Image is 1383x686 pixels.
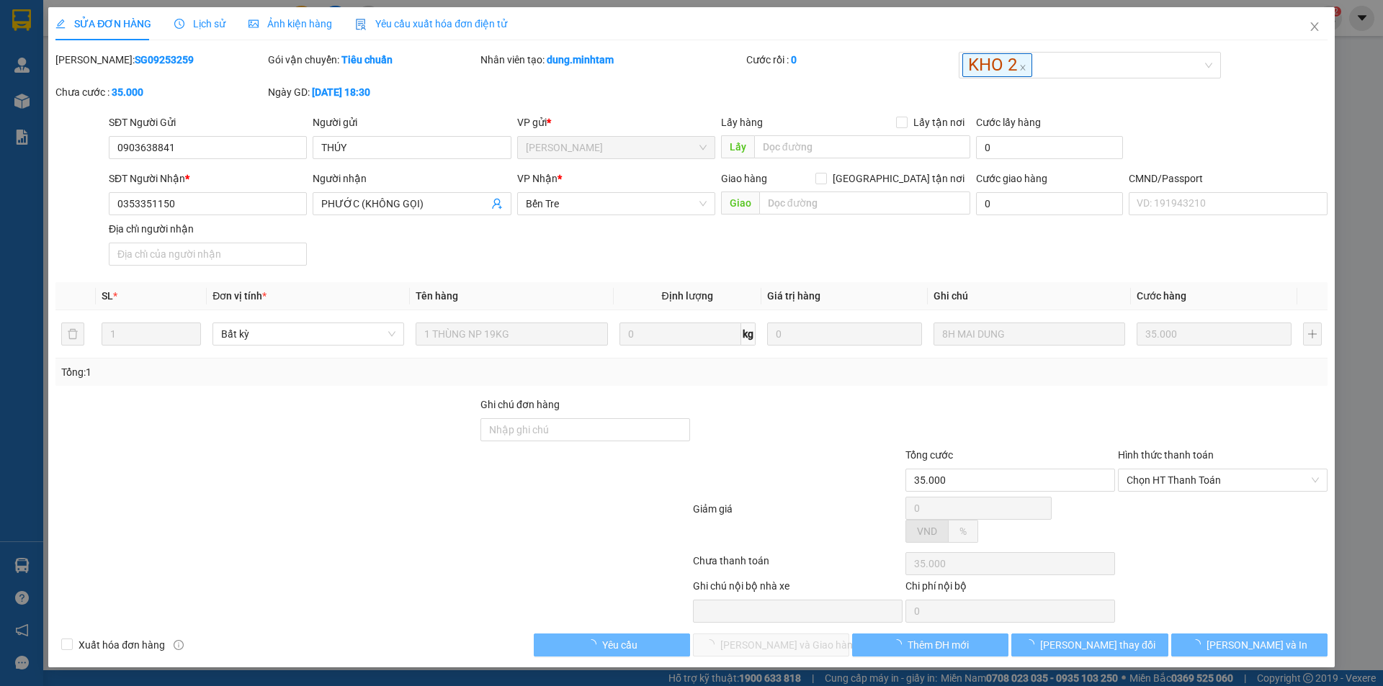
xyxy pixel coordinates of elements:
span: close [1019,64,1026,71]
button: plus [1303,322,1322,346]
span: clock-circle [174,19,184,29]
div: Chi phí nội bộ [905,578,1115,600]
span: VP Nhận [517,173,558,184]
span: KHO 2 [962,53,1032,77]
span: user-add [491,198,503,209]
span: Chọn HT Thanh Toán [1127,469,1319,491]
div: Cước rồi : [746,52,956,68]
div: Ghi chú nội bộ nhà xe [693,578,903,600]
b: SG09253259 [135,54,194,66]
div: Người gửi [313,114,511,130]
label: Hình thức thanh toán [1118,449,1214,461]
b: 35.000 [112,86,143,98]
span: [PERSON_NAME] thay đổi [1040,637,1155,653]
span: loading [1191,639,1207,649]
span: edit [55,19,66,29]
span: Lịch sử [174,18,225,30]
span: Giao hàng [721,173,767,184]
div: SĐT Người Gửi [109,114,307,130]
span: [GEOGRAPHIC_DATA] tận nơi [827,171,970,186]
div: Chưa cước : [55,84,265,100]
span: SỬA ĐƠN HÀNG [55,18,151,30]
div: VP gửi [517,114,715,130]
input: 0 [767,322,922,346]
div: THẢO 2 NX [12,30,94,47]
div: KIỀU KT [104,30,204,47]
div: Tên hàng: 1 PB TIỀN GTN NGÀY 14/9 ( : 1 ) [12,77,204,113]
div: Nhân viên tạo: [480,52,743,68]
span: Xuất hóa đơn hàng [73,637,171,653]
label: Cước lấy hàng [976,117,1041,128]
div: Ngày GD: [268,84,478,100]
input: VD: Bàn, Ghế [416,322,607,346]
input: Dọc đường [754,135,970,158]
span: VND [917,525,937,537]
span: picture [249,19,259,29]
span: loading [1024,639,1040,649]
div: Bến Tre [104,12,204,30]
span: loading [586,639,602,649]
span: Hồ Chí Minh [526,137,707,158]
b: Tiêu chuẩn [341,54,393,66]
span: SL [102,290,113,302]
span: Đơn vị tính [212,290,267,302]
input: Ghi chú đơn hàng [480,418,690,441]
span: Lấy [721,135,754,158]
input: Dọc đường [759,191,970,215]
span: loading [892,639,908,649]
b: 0 [791,54,797,66]
span: Tổng cước [905,449,953,461]
b: dung.minhtam [547,54,614,66]
input: 0 [1137,322,1292,346]
button: Close [1294,7,1335,48]
span: info-circle [174,640,184,650]
div: Địa chỉ người nhận [109,221,307,237]
b: [DATE] 18:30 [312,86,370,98]
div: CMND/Passport [1129,171,1327,186]
span: Giao [721,191,759,215]
button: [PERSON_NAME] và Giao hàng [693,633,849,656]
label: Cước giao hàng [976,173,1047,184]
div: Tổng: 1 [61,364,534,380]
span: Tên hàng [416,290,458,302]
span: Giá trị hàng [767,290,820,302]
span: Thêm ĐH mới [908,637,969,653]
div: Bến Tre [12,12,94,30]
button: Thêm ĐH mới [852,633,1008,656]
button: Yêu cầu [534,633,690,656]
span: % [959,525,967,537]
span: Gửi: [12,14,35,29]
div: Gói vận chuyển: [268,52,478,68]
button: [PERSON_NAME] thay đổi [1011,633,1168,656]
span: kg [741,322,756,346]
img: icon [355,19,367,30]
span: Định lượng [662,290,713,302]
input: Địa chỉ của người nhận [109,243,307,266]
span: SL [143,94,163,114]
span: Lấy tận nơi [908,114,970,130]
th: Ghi chú [928,282,1131,310]
div: Người nhận [313,171,511,186]
span: close [1309,21,1320,32]
input: Cước giao hàng [976,192,1123,215]
span: Cước hàng [1137,290,1186,302]
span: Nhận: [104,14,138,29]
div: SĐT Người Nhận [109,171,307,186]
button: delete [61,322,84,346]
span: Yêu cầu xuất hóa đơn điện tử [355,18,507,30]
label: Ghi chú đơn hàng [480,399,560,410]
span: Bất kỳ [221,323,395,345]
span: Lấy hàng [721,117,763,128]
input: Ghi Chú [934,322,1125,346]
input: Cước lấy hàng [976,136,1123,159]
div: Chưa thanh toán [691,553,904,578]
span: Ảnh kiện hàng [249,18,332,30]
button: [PERSON_NAME] và In [1171,633,1328,656]
span: Bến Tre [526,193,707,215]
div: [PERSON_NAME]: [55,52,265,68]
span: Yêu cầu [602,637,637,653]
div: Giảm giá [691,501,904,549]
span: [PERSON_NAME] và In [1207,637,1307,653]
